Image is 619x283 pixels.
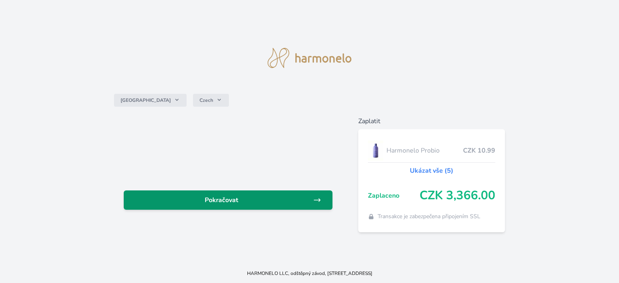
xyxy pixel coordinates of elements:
span: Transakce je zabezpečena připojením SSL [378,213,480,221]
span: CZK 3,366.00 [420,188,495,203]
button: Czech [193,94,229,107]
span: [GEOGRAPHIC_DATA] [120,97,171,103]
img: logo.svg [268,48,351,68]
span: Harmonelo Probio [386,146,463,155]
span: CZK 10.99 [463,146,495,155]
span: Zaplaceno [368,191,420,200]
button: [GEOGRAPHIC_DATA] [114,94,187,107]
h6: Zaplatit [358,116,505,126]
a: Pokračovat [124,190,332,210]
a: Ukázat vše (5) [410,166,453,176]
span: Czech [199,97,213,103]
img: CLEAN_PROBIO_se_stinem_x-lo.jpg [368,140,383,161]
span: Pokračovat [130,195,313,205]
